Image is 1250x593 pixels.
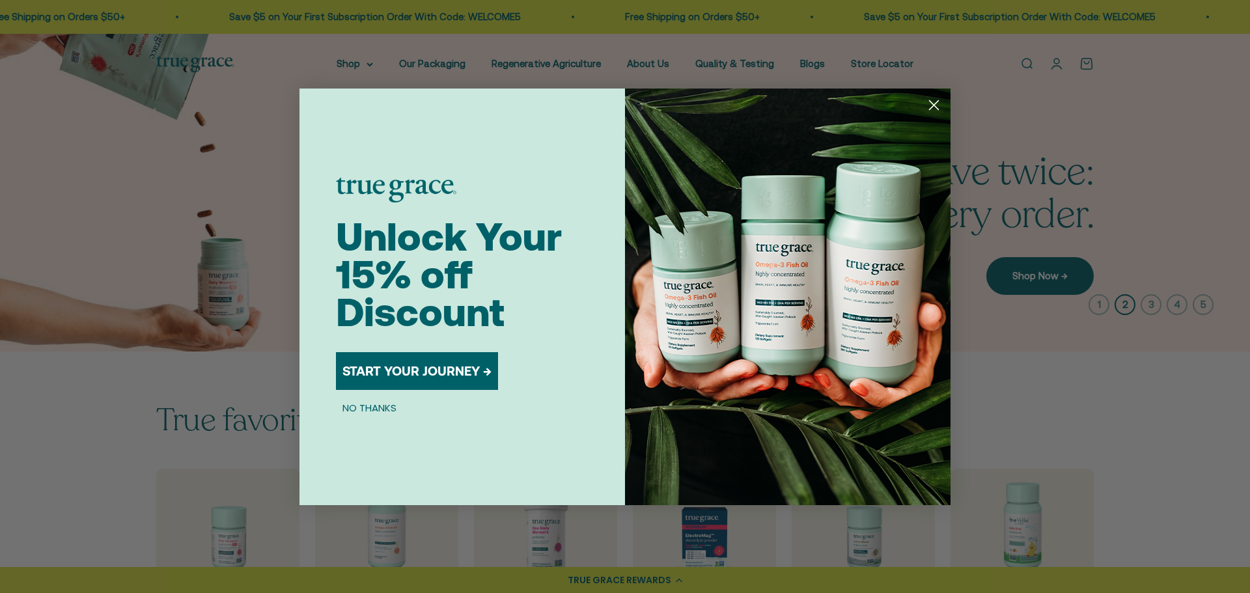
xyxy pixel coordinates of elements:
[336,400,403,416] button: NO THANKS
[625,89,951,505] img: 098727d5-50f8-4f9b-9554-844bb8da1403.jpeg
[336,178,456,202] img: logo placeholder
[336,352,498,390] button: START YOUR JOURNEY →
[923,94,945,117] button: Close dialog
[336,214,562,335] span: Unlock Your 15% off Discount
